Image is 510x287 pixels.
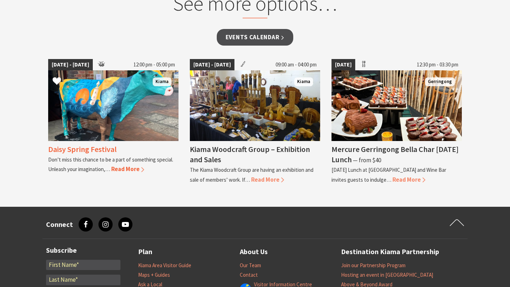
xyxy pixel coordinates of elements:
[138,246,152,258] a: Plan
[272,59,320,70] span: 09:00 am - 04:00 pm
[331,166,446,183] p: [DATE] Lunch at [GEOGRAPHIC_DATA] and Wine Bar invites guests to indulge…
[341,271,433,279] a: Hosting an event in [GEOGRAPHIC_DATA]
[190,70,320,141] img: The wonders of wood
[190,59,234,70] span: [DATE] - [DATE]
[138,271,170,279] a: Maps + Guides
[46,246,120,254] h3: Subscribe
[48,59,178,184] a: [DATE] - [DATE] 12:00 pm - 05:00 pm Dairy Cow Art Kiama Daisy Spring Festival Don’t miss this cha...
[190,59,320,184] a: [DATE] - [DATE] 09:00 am - 04:00 pm The wonders of wood Kiama Kiama Woodcraft Group – Exhibition ...
[413,59,462,70] span: 12:30 pm - 03:30 pm
[331,59,462,184] a: [DATE] 12:30 pm - 03:30 pm Christmas Day Lunch Buffet at Bella Char Gerringong Mercure Gerringong...
[392,176,425,183] span: Read More
[48,156,173,172] p: Don’t miss this chance to be a part of something special. Unleash your imagination,…
[46,275,120,285] input: Last Name*
[217,29,294,46] a: Events Calendar
[153,77,171,86] span: Kiama
[130,59,178,70] span: 12:00 pm - 05:00 pm
[190,166,313,183] p: The Kiama Woodcraft Group are having an exhibition and sale of members’ work. If…
[46,260,120,270] input: First Name*
[240,246,268,258] a: About Us
[353,156,381,164] span: ⁠— from $40
[111,165,144,173] span: Read More
[48,59,93,70] span: [DATE] - [DATE]
[341,262,406,269] a: Join our Partnership Program
[425,77,455,86] span: Gerringong
[48,144,117,154] h4: Daisy Spring Festival
[240,271,258,279] a: Contact
[48,70,178,141] img: Dairy Cow Art
[331,59,355,70] span: [DATE]
[138,262,191,269] a: Kiama Area Visitor Guide
[240,262,261,269] a: Our Team
[294,77,313,86] span: Kiama
[46,220,73,229] h3: Connect
[331,144,459,164] h4: Mercure Gerringong Bella Char [DATE] Lunch
[45,70,68,94] button: Click to Favourite Daisy Spring Festival
[251,176,284,183] span: Read More
[331,70,462,141] img: Christmas Day Lunch Buffet at Bella Char
[190,144,310,164] h4: Kiama Woodcraft Group – Exhibition and Sales
[341,246,439,258] a: Destination Kiama Partnership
